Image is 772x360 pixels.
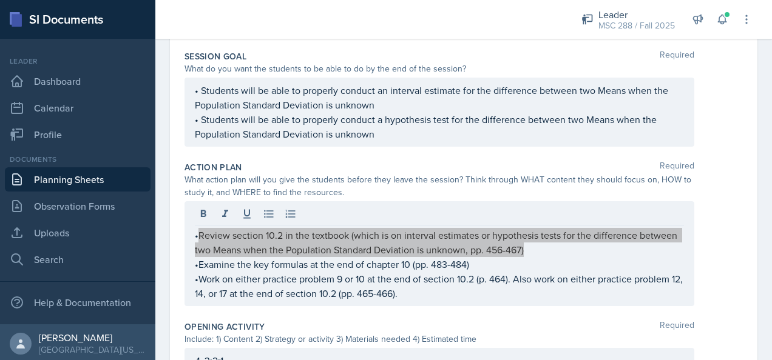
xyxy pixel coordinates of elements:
[5,56,151,67] div: Leader
[5,69,151,93] a: Dashboard
[660,50,694,62] span: Required
[5,167,151,192] a: Planning Sheets
[5,154,151,165] div: Documents
[195,112,684,141] p: • Students will be able to properly conduct a hypothesis test for the difference between two Mean...
[39,344,146,356] div: [GEOGRAPHIC_DATA][US_STATE] in [GEOGRAPHIC_DATA]
[39,332,146,344] div: [PERSON_NAME]
[185,333,694,345] div: Include: 1) Content 2) Strategy or activity 3) Materials needed 4) Estimated time
[195,83,684,112] p: • Students will be able to properly conduct an interval estimate for the difference between two M...
[660,321,694,333] span: Required
[185,62,694,75] div: What do you want the students to be able to do by the end of the session?
[185,161,242,173] label: Action Plan
[598,7,675,22] div: Leader
[185,321,265,333] label: Opening Activity
[598,19,675,32] div: MSC 288 / Fall 2025
[185,173,694,199] div: What action plan will you give the students before they leave the session? Think through WHAT con...
[195,272,684,301] p: •Work on either practice problem 9 or 10 at the end of section 10.2 (p. 464). Also work on either...
[660,161,694,173] span: Required
[195,257,684,272] p: •Examine the key formulas at the end of chapter 10 (pp. 483-484)
[5,122,151,147] a: Profile
[5,247,151,272] a: Search
[5,290,151,315] div: Help & Documentation
[5,194,151,218] a: Observation Forms
[185,50,246,62] label: Session Goal
[5,96,151,120] a: Calendar
[195,228,684,257] p: •Review section 10.2 in the textbook (which is on interval estimates or hypothesis tests for the ...
[5,221,151,245] a: Uploads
